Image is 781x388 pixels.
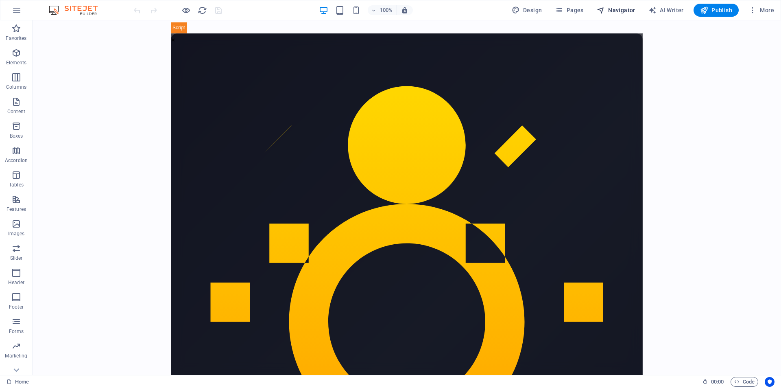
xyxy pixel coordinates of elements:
[6,35,26,42] p: Favorites
[700,6,732,14] span: Publish
[6,59,27,66] p: Elements
[7,377,29,387] a: Click to cancel selection. Double-click to open Pages
[765,377,774,387] button: Usercentrics
[734,377,755,387] span: Code
[748,6,774,14] span: More
[731,377,758,387] button: Code
[597,6,635,14] span: Navigator
[197,5,207,15] button: reload
[711,377,724,387] span: 00 00
[645,4,687,17] button: AI Writer
[512,6,542,14] span: Design
[508,4,545,17] button: Design
[9,182,24,188] p: Tables
[694,4,739,17] button: Publish
[380,5,393,15] h6: 100%
[555,6,583,14] span: Pages
[7,206,26,213] p: Features
[9,328,24,335] p: Forms
[368,5,397,15] button: 100%
[745,4,777,17] button: More
[702,377,724,387] h6: Session time
[10,133,23,139] p: Boxes
[552,4,587,17] button: Pages
[181,5,191,15] button: Click here to leave preview mode and continue editing
[8,279,24,286] p: Header
[9,304,24,310] p: Footer
[648,6,684,14] span: AI Writer
[5,353,27,359] p: Marketing
[5,157,28,164] p: Accordion
[10,255,23,261] p: Slider
[47,5,108,15] img: Editor Logo
[508,4,545,17] div: Design (Ctrl+Alt+Y)
[198,6,207,15] i: Reload page
[8,230,25,237] p: Images
[7,108,25,115] p: Content
[717,379,718,385] span: :
[6,84,26,90] p: Columns
[401,7,408,14] i: On resize automatically adjust zoom level to fit chosen device.
[593,4,639,17] button: Navigator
